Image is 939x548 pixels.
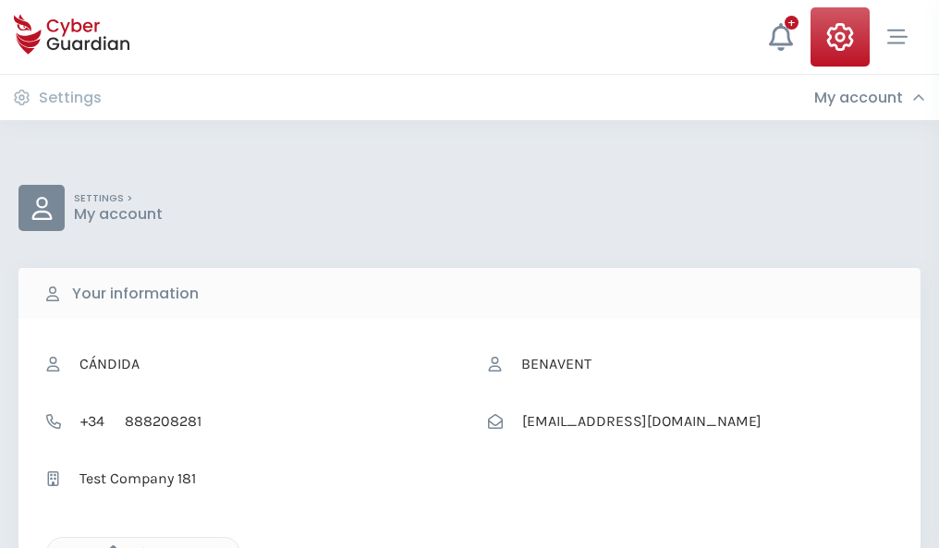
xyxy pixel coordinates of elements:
[39,89,102,107] h3: Settings
[70,404,115,439] span: +34
[72,283,199,305] b: Your information
[785,16,799,30] div: +
[115,404,451,439] input: Telephone
[74,192,163,205] p: SETTINGS >
[74,205,163,224] p: My account
[814,89,903,107] h3: My account
[814,89,925,107] div: My account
